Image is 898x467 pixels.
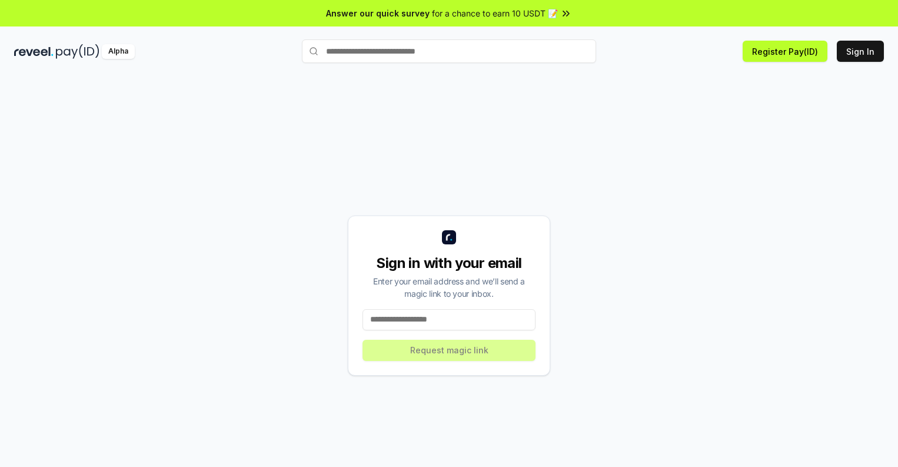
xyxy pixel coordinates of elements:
button: Sign In [837,41,884,62]
img: pay_id [56,44,99,59]
img: reveel_dark [14,44,54,59]
img: logo_small [442,230,456,244]
div: Enter your email address and we’ll send a magic link to your inbox. [362,275,536,300]
div: Alpha [102,44,135,59]
span: Answer our quick survey [326,7,430,19]
button: Register Pay(ID) [743,41,827,62]
span: for a chance to earn 10 USDT 📝 [432,7,558,19]
div: Sign in with your email [362,254,536,273]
